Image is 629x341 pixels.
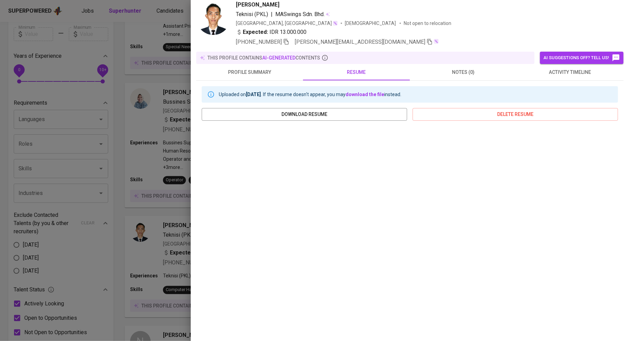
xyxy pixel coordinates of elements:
[332,21,338,26] img: magic_wand.svg
[540,52,624,64] button: AI suggestions off? Tell us!
[345,20,397,27] span: [DEMOGRAPHIC_DATA]
[236,20,338,27] div: [GEOGRAPHIC_DATA], [GEOGRAPHIC_DATA]
[433,39,439,44] img: magic_wand.svg
[418,110,613,119] span: delete resume
[236,11,268,17] span: Teknisi (PKL)
[521,68,619,77] span: activity timeline
[243,28,268,36] b: Expected:
[307,68,406,77] span: resume
[414,68,513,77] span: notes (0)
[207,54,320,61] p: this profile contains contents
[202,108,407,121] button: download resume
[236,28,306,36] div: IDR 13.000.000
[200,68,299,77] span: profile summary
[236,1,279,9] span: [PERSON_NAME]
[196,1,230,35] img: 0957a1742f2cfebd20f419c004a1de5b.jpg
[219,88,401,101] div: Uploaded on . If the resume doesn't appear, you may instead.
[404,20,451,27] p: Not open to relocation
[262,55,295,61] span: AI-generated
[207,110,402,119] span: download resume
[202,126,618,331] iframe: 2084265f7b8cc879d67e46336c8a0d87.pdf
[275,11,325,17] span: MASwings Sdn. Bhd.
[345,92,384,97] a: download the file
[295,39,425,45] span: [PERSON_NAME][EMAIL_ADDRESS][DOMAIN_NAME]
[246,92,261,97] b: [DATE]
[543,54,620,62] span: AI suggestions off? Tell us!
[236,39,282,45] span: [PHONE_NUMBER]
[413,108,618,121] button: delete resume
[271,10,273,18] span: |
